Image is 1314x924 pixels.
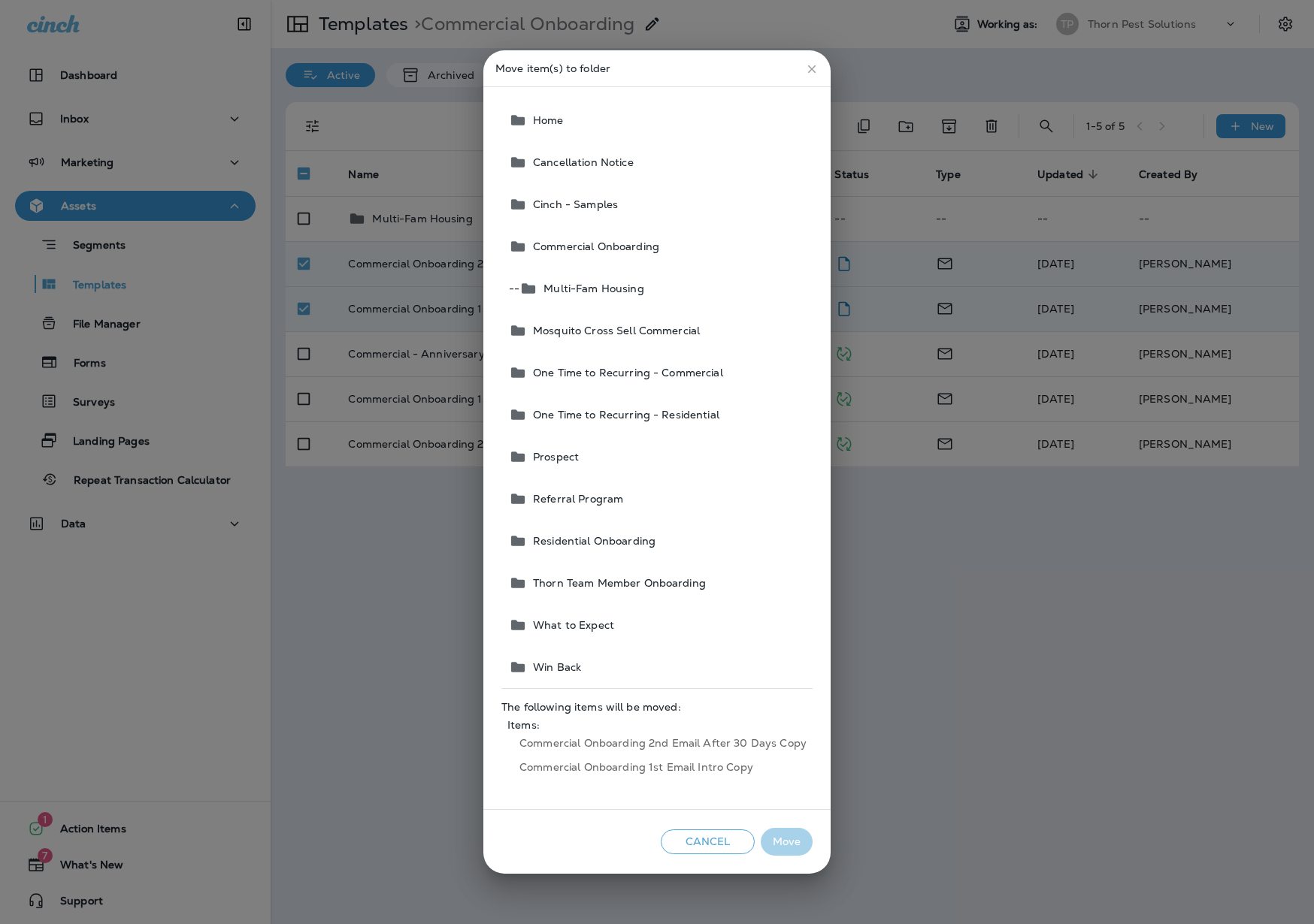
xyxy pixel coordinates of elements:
[503,436,813,478] button: Prospect
[661,829,755,854] button: Cancel
[495,62,819,74] p: Move item(s) to folder
[527,409,719,421] span: One Time to Recurring - Residential
[527,493,623,505] span: Referral Program
[507,755,807,779] span: Commercial Onboarding 1st Email Intro Copy
[527,535,655,547] span: Residential Onboarding
[527,325,700,337] span: Mosquito Cross Sell Commercial
[503,604,813,646] button: What to Expect
[509,282,519,294] span: --
[527,577,706,589] span: Thorn Team Member Onboarding
[527,451,579,463] span: Prospect
[527,661,581,673] span: Win Back
[501,701,813,713] span: The following items will be moved:
[799,56,825,82] button: close
[507,731,807,755] span: Commercial Onboarding 2nd Email After 30 Days Copy
[527,114,564,126] span: Home
[527,619,614,631] span: What to Expect
[503,99,813,141] button: Home
[503,394,813,436] button: One Time to Recurring - Residential
[527,198,618,210] span: Cinch - Samples
[503,183,813,225] button: Cinch - Samples
[503,267,813,310] button: --Multi-Fam Housing
[537,282,643,294] span: Multi-Fam Housing
[527,156,634,168] span: Cancellation Notice
[503,520,813,562] button: Residential Onboarding
[503,141,813,183] button: Cancellation Notice
[503,646,813,688] button: Win Back
[527,367,723,379] span: One Time to Recurring - Commercial
[503,352,813,394] button: One Time to Recurring - Commercial
[503,478,813,520] button: Referral Program
[507,719,807,731] span: Items:
[503,562,813,604] button: Thorn Team Member Onboarding
[503,310,813,352] button: Mosquito Cross Sell Commercial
